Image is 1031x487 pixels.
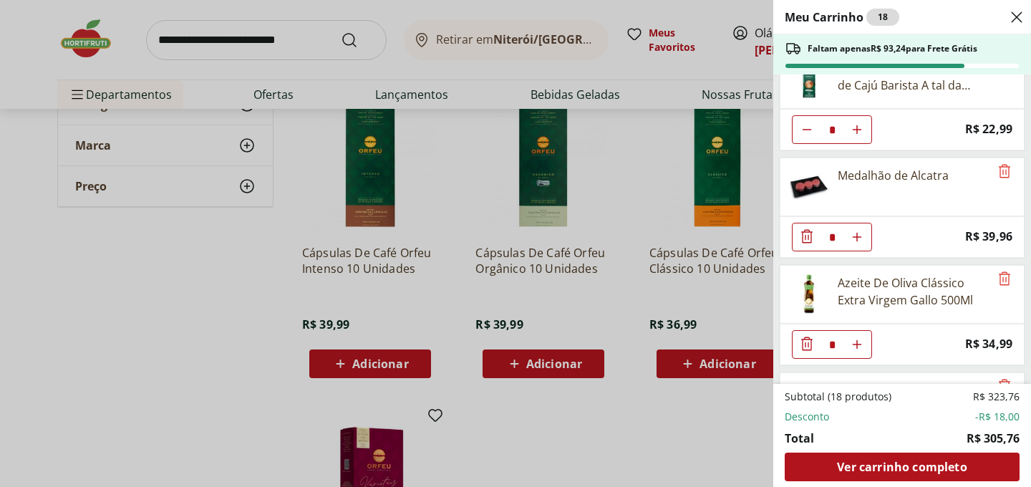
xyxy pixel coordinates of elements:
span: R$ 39,96 [965,227,1012,246]
input: Quantidade Atual [821,331,843,358]
input: Quantidade Atual [821,116,843,143]
img: Principal [789,167,829,207]
div: Azeite De Oliva Clássico Extra Virgem Gallo 500Ml [838,274,989,309]
span: -R$ 18,00 [975,410,1020,424]
h2: Meu Carrinho [785,9,899,26]
button: Remove [996,378,1013,395]
button: Diminuir Quantidade [793,115,821,144]
div: Medalhão de Alcatra [838,167,949,184]
button: Remove [996,163,1013,180]
span: R$ 22,99 [965,120,1012,139]
button: Aumentar Quantidade [843,115,871,144]
span: R$ 34,99 [965,334,1012,354]
span: Faltam apenas R$ 93,24 para Frete Grátis [808,43,977,54]
span: Subtotal (18 produtos) [785,390,891,404]
button: Diminuir Quantidade [793,223,821,251]
span: Desconto [785,410,829,424]
span: R$ 323,76 [973,390,1020,404]
input: Quantidade Atual [821,223,843,251]
span: Ver carrinho completo [837,461,967,473]
button: Diminuir Quantidade [793,330,821,359]
button: Aumentar Quantidade [843,330,871,359]
button: Aumentar Quantidade [843,223,871,251]
div: 18 [866,9,899,26]
div: Ovos Tipo Grande Vermelhos Mantiqueira Happy Eggs 10 Unidades [838,382,989,416]
span: Total [785,430,814,447]
img: Ovos Tipo Grande Vermelhos Mantiqueira Happy Eggs 10 Unidades [789,382,829,422]
div: Bebida de Aveia e Castanha de Cajú Barista A tal da Castanha 1 Litro [838,59,989,94]
span: R$ 305,76 [967,430,1020,447]
button: Remove [996,271,1013,288]
img: Principal [789,59,829,100]
a: Ver carrinho completo [785,453,1020,481]
img: Azeite Extra Virgem Gallo 500ml [789,274,829,314]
